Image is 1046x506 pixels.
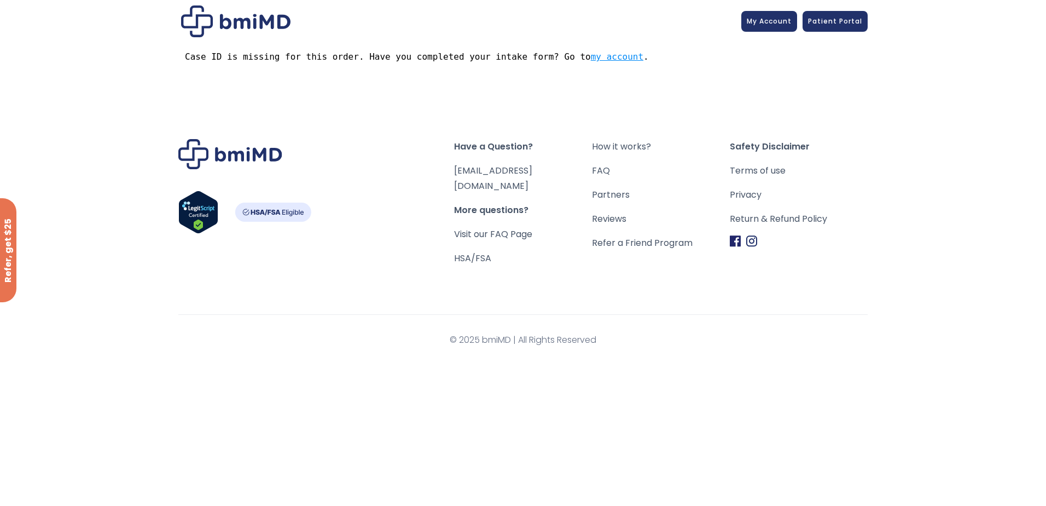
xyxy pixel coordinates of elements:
a: My Account [741,11,797,32]
img: Patient Messaging Portal [181,5,290,37]
span: Patient Portal [808,16,862,26]
a: Terms of use [730,163,868,179]
a: my account [591,51,643,62]
img: Facebook [730,235,741,247]
span: My Account [747,16,792,26]
span: © 2025 bmiMD | All Rights Reserved [178,332,868,348]
img: Verify Approval for www.bmimd.com [178,191,218,234]
a: Visit our FAQ Page [454,228,532,240]
a: Verify LegitScript Approval for www.bmimd.com [178,191,218,239]
a: How it works? [592,139,730,154]
a: Return & Refund Policy [730,211,868,227]
a: HSA/FSA [454,252,491,264]
a: Reviews [592,211,730,227]
img: HSA-FSA [235,203,311,222]
a: Refer a Friend Program [592,235,730,251]
img: Instagram [746,235,757,247]
span: Have a Question? [454,139,592,154]
a: Patient Portal [803,11,868,32]
span: More questions? [454,203,592,218]
a: Privacy [730,187,868,203]
pre: Case ID is missing for this order. Have you completed your intake form? Go to . [185,51,861,62]
img: Brand Logo [178,139,282,169]
a: Partners [592,187,730,203]
span: Safety Disclaimer [730,139,868,154]
a: [EMAIL_ADDRESS][DOMAIN_NAME] [454,164,532,192]
a: FAQ [592,163,730,179]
